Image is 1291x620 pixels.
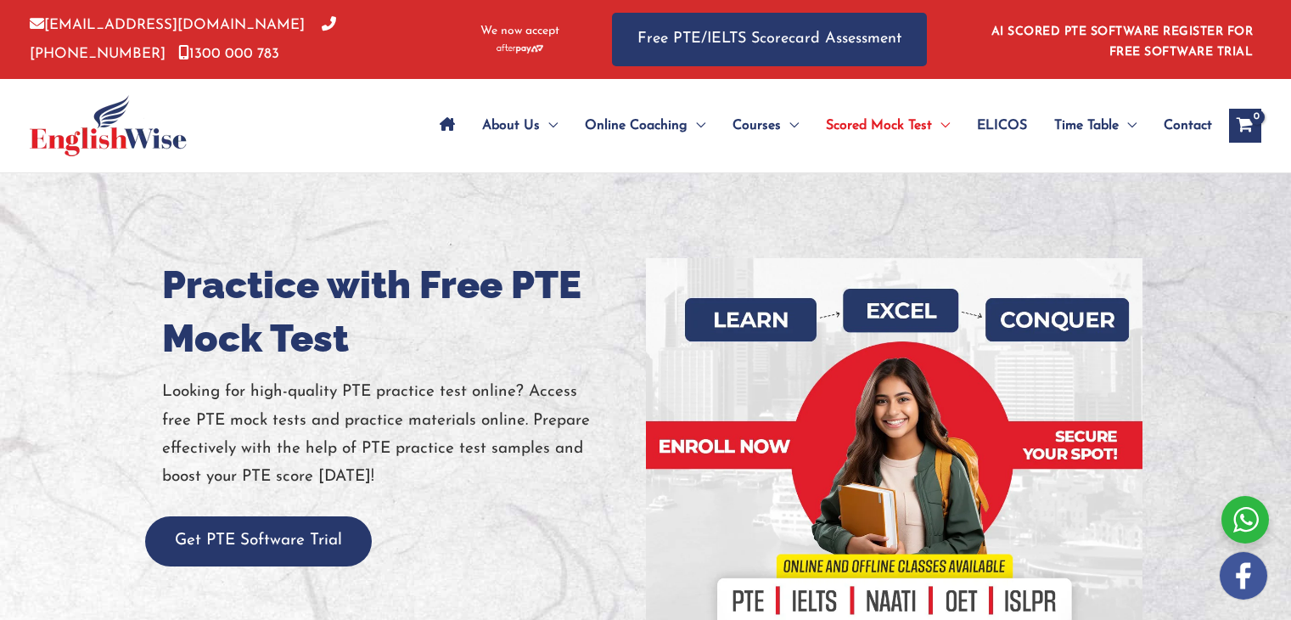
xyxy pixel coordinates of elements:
h1: Practice with Free PTE Mock Test [162,258,633,365]
span: ELICOS [977,96,1027,155]
a: [EMAIL_ADDRESS][DOMAIN_NAME] [30,18,305,32]
p: Looking for high-quality PTE practice test online? Access free PTE mock tests and practice materi... [162,378,633,491]
span: We now accept [480,23,559,40]
span: Menu Toggle [781,96,799,155]
a: AI SCORED PTE SOFTWARE REGISTER FOR FREE SOFTWARE TRIAL [991,25,1254,59]
a: [PHONE_NUMBER] [30,18,336,60]
a: Scored Mock TestMenu Toggle [812,96,963,155]
a: Get PTE Software Trial [145,533,372,549]
img: cropped-ew-logo [30,95,187,156]
a: ELICOS [963,96,1041,155]
img: Afterpay-Logo [497,44,543,54]
span: Courses [733,96,781,155]
span: About Us [482,96,540,155]
span: Online Coaching [585,96,688,155]
img: white-facebook.png [1220,552,1267,600]
span: Menu Toggle [1119,96,1137,155]
a: View Shopping Cart, empty [1229,109,1261,143]
button: Get PTE Software Trial [145,516,372,566]
a: CoursesMenu Toggle [719,96,812,155]
a: Free PTE/IELTS Scorecard Assessment [612,13,927,66]
span: Menu Toggle [540,96,558,155]
span: Time Table [1054,96,1119,155]
a: Time TableMenu Toggle [1041,96,1150,155]
span: Menu Toggle [932,96,950,155]
span: Contact [1164,96,1212,155]
a: Online CoachingMenu Toggle [571,96,719,155]
span: Scored Mock Test [826,96,932,155]
a: About UsMenu Toggle [469,96,571,155]
span: Menu Toggle [688,96,705,155]
a: Contact [1150,96,1212,155]
a: 1300 000 783 [178,47,279,61]
aside: Header Widget 1 [981,12,1261,67]
nav: Site Navigation: Main Menu [426,96,1212,155]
